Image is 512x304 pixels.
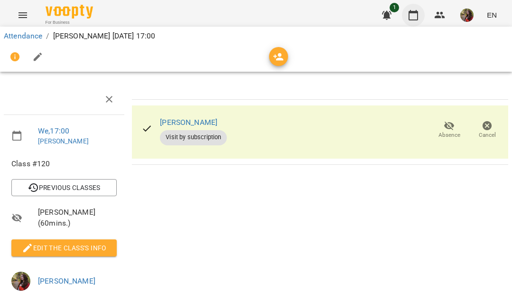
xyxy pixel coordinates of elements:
[38,207,117,229] span: [PERSON_NAME] ( 60 mins. )
[46,19,93,26] span: For Business
[160,133,227,142] span: Visit by subscription
[46,30,49,42] li: /
[483,6,501,24] button: EN
[430,117,468,143] button: Absence
[11,179,117,196] button: Previous Classes
[438,131,460,139] span: Absence
[53,30,156,42] p: [PERSON_NAME] [DATE] 17:00
[4,31,42,40] a: Attendance
[468,117,506,143] button: Cancel
[460,9,474,22] img: e07efb92dffdd3394782f635bb1f4ca0.jpg
[4,30,508,42] nav: breadcrumb
[19,242,109,254] span: Edit the class's Info
[46,5,93,19] img: Voopty Logo
[38,126,69,135] a: We , 17:00
[11,239,117,256] button: Edit the class's Info
[19,182,109,193] span: Previous Classes
[479,131,496,139] span: Cancel
[11,272,30,291] img: e07efb92dffdd3394782f635bb1f4ca0.jpg
[487,10,497,20] span: EN
[390,3,399,12] span: 1
[160,118,217,127] a: [PERSON_NAME]
[38,276,95,285] a: [PERSON_NAME]
[38,137,89,145] a: [PERSON_NAME]
[11,4,34,27] button: Menu
[11,158,117,170] span: Class #120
